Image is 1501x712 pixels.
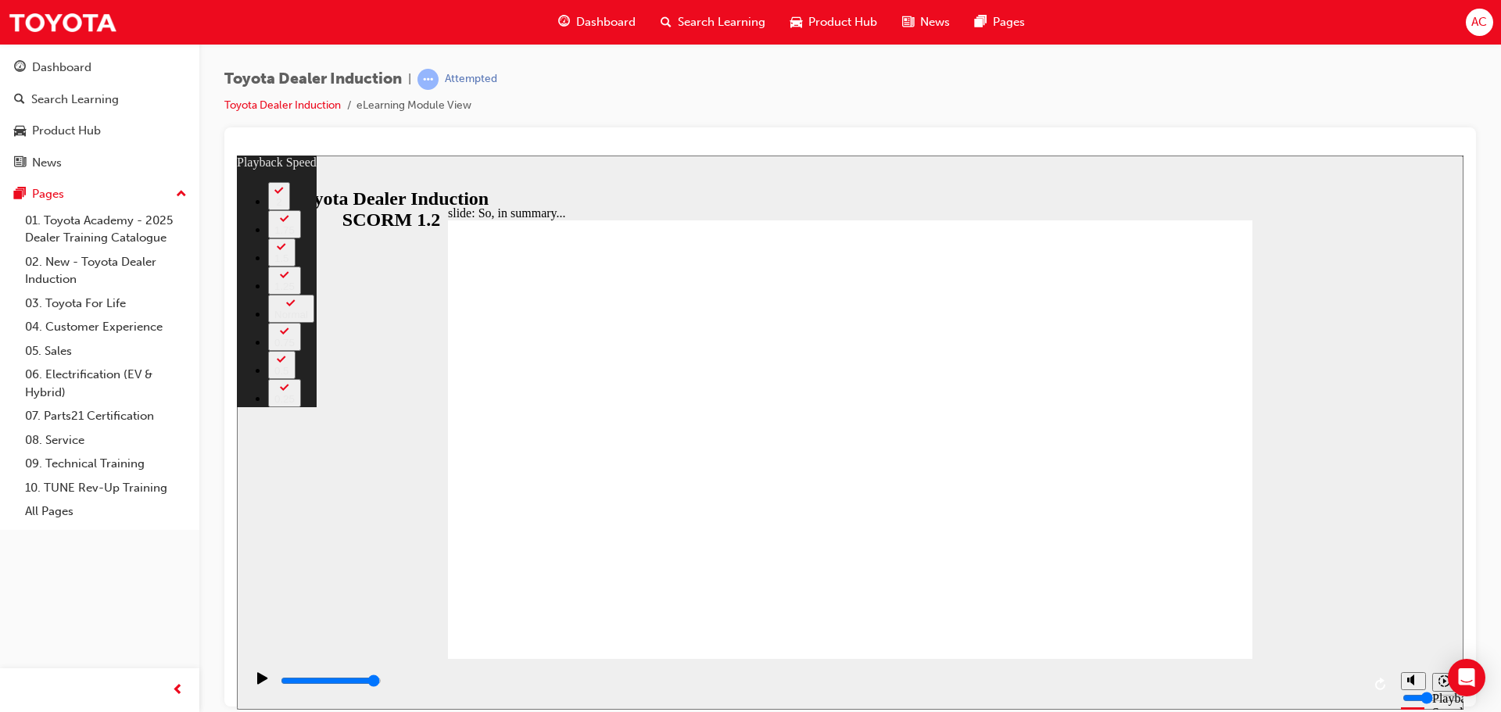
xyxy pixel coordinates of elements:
div: News [32,154,62,172]
a: 10. TUNE Rev-Up Training [19,476,193,500]
a: News [6,148,193,177]
span: up-icon [176,184,187,205]
span: Pages [993,13,1025,31]
span: guage-icon [558,13,570,32]
div: Attempted [445,72,497,87]
a: guage-iconDashboard [546,6,648,38]
a: Product Hub [6,116,193,145]
button: Mute (Ctrl+Alt+M) [1164,517,1189,535]
a: 01. Toyota Academy - 2025 Dealer Training Catalogue [19,209,193,250]
div: misc controls [1156,503,1219,554]
button: Pages [6,180,193,209]
span: car-icon [14,124,26,138]
a: 09. Technical Training [19,452,193,476]
a: pages-iconPages [962,6,1037,38]
a: 06. Electrification (EV & Hybrid) [19,363,193,404]
a: 04. Customer Experience [19,315,193,339]
div: playback controls [8,503,1156,554]
span: Toyota Dealer Induction [224,70,402,88]
input: slide progress [44,519,145,531]
span: | [408,70,411,88]
a: Toyota Dealer Induction [224,98,341,112]
span: Search Learning [678,13,765,31]
span: News [920,13,950,31]
li: eLearning Module View [356,97,471,115]
button: Play (Ctrl+Alt+P) [8,516,34,542]
div: Open Intercom Messenger [1448,659,1485,696]
div: Pages [32,185,64,203]
span: prev-icon [172,681,184,700]
span: news-icon [14,156,26,170]
span: AC [1471,13,1487,31]
a: Dashboard [6,53,193,82]
div: Dashboard [32,59,91,77]
a: 03. Toyota For Life [19,292,193,316]
span: learningRecordVerb_ATTEMPT-icon [417,69,439,90]
button: Playback speed [1195,517,1220,536]
div: Search Learning [31,91,119,109]
input: volume [1166,536,1266,549]
a: 07. Parts21 Certification [19,404,193,428]
span: pages-icon [14,188,26,202]
a: search-iconSearch Learning [648,6,778,38]
a: 05. Sales [19,339,193,363]
span: news-icon [902,13,914,32]
img: Trak [8,5,117,40]
span: pages-icon [975,13,987,32]
div: Product Hub [32,122,101,140]
button: AC [1466,9,1493,36]
span: car-icon [790,13,802,32]
button: DashboardSearch LearningProduct HubNews [6,50,193,180]
span: search-icon [14,93,25,107]
span: guage-icon [14,61,26,75]
span: search-icon [661,13,672,32]
button: Replay (Ctrl+Alt+R) [1133,517,1156,541]
button: 2 [31,27,53,55]
a: car-iconProduct Hub [778,6,890,38]
div: 2 [38,41,47,52]
span: Product Hub [808,13,877,31]
a: 08. Service [19,428,193,453]
a: 02. New - Toyota Dealer Induction [19,250,193,292]
a: Search Learning [6,85,193,114]
a: news-iconNews [890,6,962,38]
a: All Pages [19,499,193,524]
div: Playback Speed [1195,536,1219,564]
span: Dashboard [576,13,636,31]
